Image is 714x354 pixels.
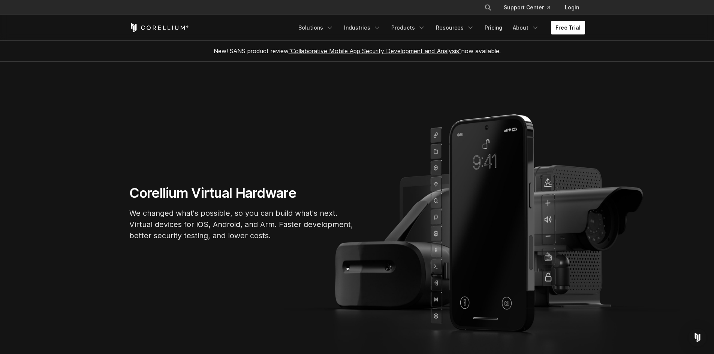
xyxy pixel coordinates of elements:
[431,21,479,34] a: Resources
[129,23,189,32] a: Corellium Home
[129,208,354,241] p: We changed what's possible, so you can build what's next. Virtual devices for iOS, Android, and A...
[294,21,338,34] a: Solutions
[481,1,495,14] button: Search
[129,185,354,202] h1: Corellium Virtual Hardware
[498,1,556,14] a: Support Center
[475,1,585,14] div: Navigation Menu
[508,21,543,34] a: About
[480,21,507,34] a: Pricing
[214,47,501,55] span: New! SANS product review now available.
[289,47,461,55] a: "Collaborative Mobile App Security Development and Analysis"
[294,21,585,34] div: Navigation Menu
[340,21,385,34] a: Industries
[559,1,585,14] a: Login
[551,21,585,34] a: Free Trial
[689,329,707,347] div: Open Intercom Messenger
[387,21,430,34] a: Products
